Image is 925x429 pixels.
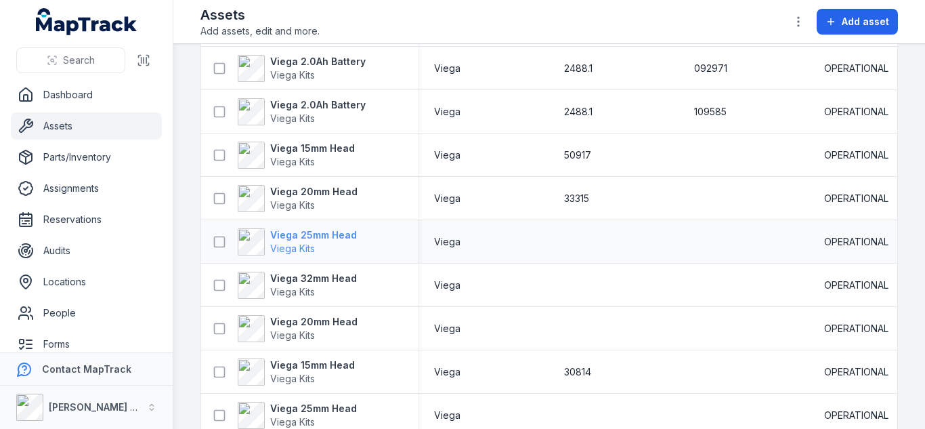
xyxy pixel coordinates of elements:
[824,148,888,162] span: OPERATIONAL
[824,62,888,75] span: OPERATIONAL
[824,105,888,119] span: OPERATIONAL
[11,331,162,358] a: Forms
[238,359,355,386] a: Viega 15mm HeadViega Kits
[270,55,366,68] strong: Viega 2.0Ah Battery
[564,192,589,205] span: 33315
[11,268,162,295] a: Locations
[564,105,593,119] span: 2488.1
[842,15,889,28] span: Add asset
[238,98,366,125] a: Viega 2.0Ah BatteryViega Kits
[434,105,460,119] span: Viega
[270,185,358,199] strong: Viega 20mm Head
[11,144,162,171] a: Parts/Inventory
[270,199,315,211] span: Viega Kits
[270,113,315,124] span: Viega Kits
[270,416,315,428] span: Viega Kits
[11,113,162,140] a: Assets
[270,243,315,254] span: Viega Kits
[824,235,888,249] span: OPERATIONAL
[434,62,460,75] span: Viega
[270,228,357,242] strong: Viega 25mm Head
[270,359,355,372] strong: Viega 15mm Head
[238,142,355,169] a: Viega 15mm HeadViega Kits
[824,192,888,205] span: OPERATIONAL
[270,373,315,384] span: Viega Kits
[270,98,366,112] strong: Viega 2.0Ah Battery
[238,315,358,342] a: Viega 20mm HeadViega Kits
[270,272,357,285] strong: Viega 32mm Head
[49,401,143,413] strong: [PERSON_NAME] Air
[238,55,366,82] a: Viega 2.0Ah BatteryViega Kits
[238,185,358,212] a: Viega 20mm HeadViega Kits
[11,175,162,202] a: Assignments
[434,409,460,422] span: Viega
[817,9,898,35] button: Add asset
[824,409,888,422] span: OPERATIONAL
[694,62,727,75] span: 092971
[564,62,593,75] span: 2488.1
[434,235,460,249] span: Viega
[11,206,162,233] a: Reservations
[270,329,315,341] span: Viega Kits
[434,279,460,292] span: Viega
[270,315,358,329] strong: Viega 20mm Head
[238,228,357,256] a: Viega 25mm HeadViega Kits
[270,402,357,415] strong: Viega 25mm Head
[11,300,162,327] a: People
[434,322,460,335] span: Viega
[270,142,355,155] strong: Viega 15mm Head
[42,363,131,375] strong: Contact MapTrack
[434,148,460,162] span: Viega
[63,54,95,67] span: Search
[238,402,357,429] a: Viega 25mm HeadViega Kits
[11,81,162,108] a: Dashboard
[200,24,320,38] span: Add assets, edit and more.
[824,322,888,335] span: OPERATIONAL
[200,5,320,24] h2: Assets
[824,365,888,379] span: OPERATIONAL
[564,148,591,162] span: 50917
[694,105,727,119] span: 109585
[434,365,460,379] span: Viega
[36,8,137,35] a: MapTrack
[270,69,315,81] span: Viega Kits
[11,237,162,264] a: Audits
[270,156,315,167] span: Viega Kits
[824,279,888,292] span: OPERATIONAL
[434,192,460,205] span: Viega
[16,47,125,73] button: Search
[270,286,315,298] span: Viega Kits
[238,272,357,299] a: Viega 32mm HeadViega Kits
[564,365,591,379] span: 30814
